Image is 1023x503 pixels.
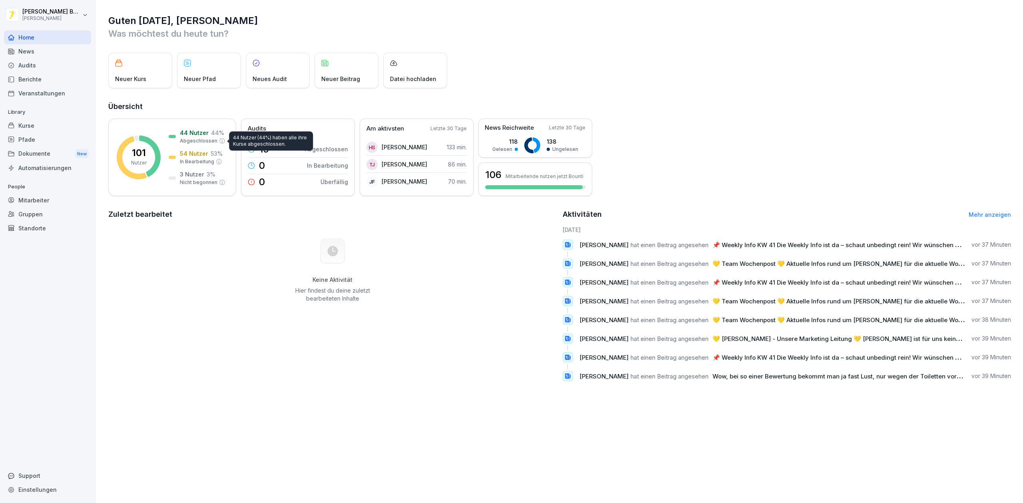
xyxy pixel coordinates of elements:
span: [PERSON_NAME] [579,241,629,249]
span: [PERSON_NAME] [579,335,629,343]
p: Audits [248,124,266,133]
p: vor 37 Minuten [971,241,1011,249]
p: Letzte 30 Tage [430,125,467,132]
p: Neuer Pfad [184,75,216,83]
p: vor 38 Minuten [971,316,1011,324]
span: 📌 Weekly Info KW 41 Die Weekly Info ist da – schaut unbedingt rein! Wir wünschen Euch eine angenehm [713,354,1016,361]
p: Abgeschlossen [180,137,217,145]
p: Am aktivsten [366,124,404,133]
p: In Bearbeitung [307,161,348,170]
p: Nutzer [131,159,147,166]
p: 118 [492,137,518,146]
p: 0 [259,177,265,187]
span: 📌 Weekly Info KW 41 Die Weekly Info ist da – schaut unbedingt rein! Wir wünschen Euch eine angenehm [713,279,1016,286]
p: 70 min. [448,177,467,186]
p: vor 39 Minuten [971,372,1011,380]
div: Einstellungen [4,483,91,497]
p: 54 Nutzer [180,149,208,158]
h1: Guten [DATE], [PERSON_NAME] [108,14,1011,27]
div: Home [4,30,91,44]
span: hat einen Beitrag angesehen [631,260,709,267]
h5: Keine Aktivität [292,276,373,283]
p: Neuer Beitrag [321,75,360,83]
span: [PERSON_NAME] [579,372,629,380]
p: Was möchtest du heute tun? [108,27,1011,40]
h2: Aktivitäten [563,209,602,220]
span: hat einen Beitrag angesehen [631,335,709,343]
p: Hier findest du deine zuletzt bearbeiteten Inhalte [292,287,373,303]
p: 133 min. [447,143,467,151]
p: Abgeschlossen [305,145,348,153]
div: 44 Nutzer (44%) haben alle ihre Kurse abgeschlossen. [229,131,313,151]
p: Gelesen [492,146,512,153]
div: Dokumente [4,147,91,161]
h6: [DATE] [563,226,1011,234]
a: Standorte [4,221,91,235]
p: [PERSON_NAME] Bogomolec [22,8,81,15]
span: [PERSON_NAME] [579,354,629,361]
h2: Zuletzt bearbeitet [108,209,557,220]
p: 15 [259,145,269,154]
span: hat einen Beitrag angesehen [631,372,709,380]
p: [PERSON_NAME] [22,16,81,21]
p: vor 37 Minuten [971,259,1011,267]
p: Letzte 30 Tage [549,124,585,131]
a: Veranstaltungen [4,86,91,100]
p: vor 37 Minuten [971,278,1011,286]
p: 86 min. [448,160,467,168]
a: Mitarbeiter [4,193,91,207]
p: 101 [132,148,146,158]
p: Library [4,106,91,119]
span: hat einen Beitrag angesehen [631,316,709,324]
span: hat einen Beitrag angesehen [631,241,709,249]
p: Neuer Kurs [115,75,146,83]
p: 3 % [207,170,215,178]
span: [PERSON_NAME] [579,316,629,324]
span: 📌 Weekly Info KW 41 Die Weekly Info ist da – schaut unbedingt rein! Wir wünschen Euch eine angenehm [713,241,1016,249]
h3: 106 [485,168,502,182]
p: 138 [547,137,578,146]
p: 44 Nutzer [180,129,209,137]
a: Berichte [4,72,91,86]
p: Ungelesen [552,146,578,153]
a: Mehr anzeigen [969,211,1011,218]
p: [PERSON_NAME] [382,177,427,186]
div: TJ [366,159,378,170]
span: Wow, bei so einer Bewertung bekommt man ja fast Lust, nur wegen der Toiletten vorbeizukommen. Wer br [713,372,1020,380]
div: HS [366,142,378,153]
a: News [4,44,91,58]
p: 53 % [211,149,223,158]
a: Kurse [4,119,91,133]
span: [PERSON_NAME] [579,297,629,305]
p: Überfällig [320,178,348,186]
a: Audits [4,58,91,72]
p: Datei hochladen [390,75,436,83]
div: New [75,149,89,158]
span: hat einen Beitrag angesehen [631,297,709,305]
p: vor 37 Minuten [971,297,1011,305]
span: hat einen Beitrag angesehen [631,279,709,286]
h2: Übersicht [108,101,1011,112]
p: [PERSON_NAME] [382,160,427,168]
a: Automatisierungen [4,161,91,175]
p: Neues Audit [253,75,287,83]
span: [PERSON_NAME] [579,260,629,267]
p: [PERSON_NAME] [382,143,427,151]
p: Mitarbeitende nutzen jetzt Bounti [506,173,583,179]
p: vor 39 Minuten [971,353,1011,361]
a: DokumenteNew [4,147,91,161]
p: News Reichweite [485,123,534,133]
a: Gruppen [4,207,91,221]
a: Pfade [4,133,91,147]
p: 3 Nutzer [180,170,204,178]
